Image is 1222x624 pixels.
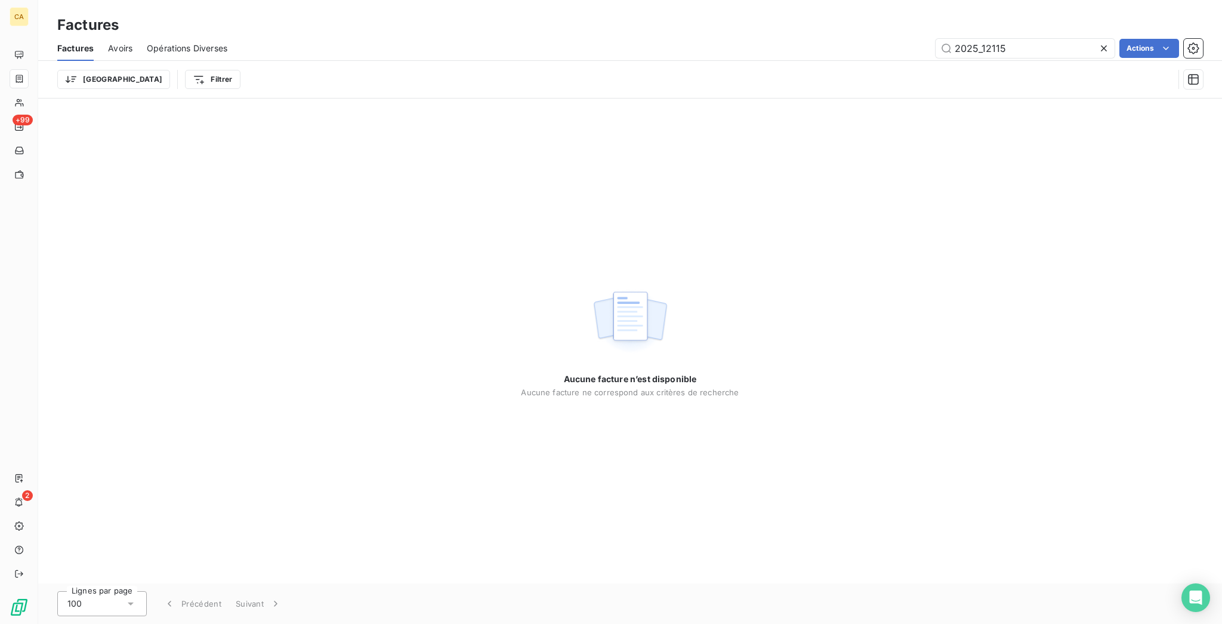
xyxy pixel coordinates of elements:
[22,490,33,501] span: 2
[147,42,227,54] span: Opérations Diverses
[156,591,229,616] button: Précédent
[67,598,82,610] span: 100
[108,42,132,54] span: Avoirs
[936,39,1115,58] input: Rechercher
[185,70,240,89] button: Filtrer
[57,42,94,54] span: Factures
[57,70,170,89] button: [GEOGRAPHIC_DATA]
[10,7,29,26] div: CA
[1119,39,1179,58] button: Actions
[57,14,119,36] h3: Factures
[521,388,739,397] span: Aucune facture ne correspond aux critères de recherche
[592,285,668,359] img: empty state
[229,591,289,616] button: Suivant
[1181,583,1210,612] div: Open Intercom Messenger
[10,598,29,617] img: Logo LeanPay
[564,373,697,385] span: Aucune facture n’est disponible
[13,115,33,125] span: +99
